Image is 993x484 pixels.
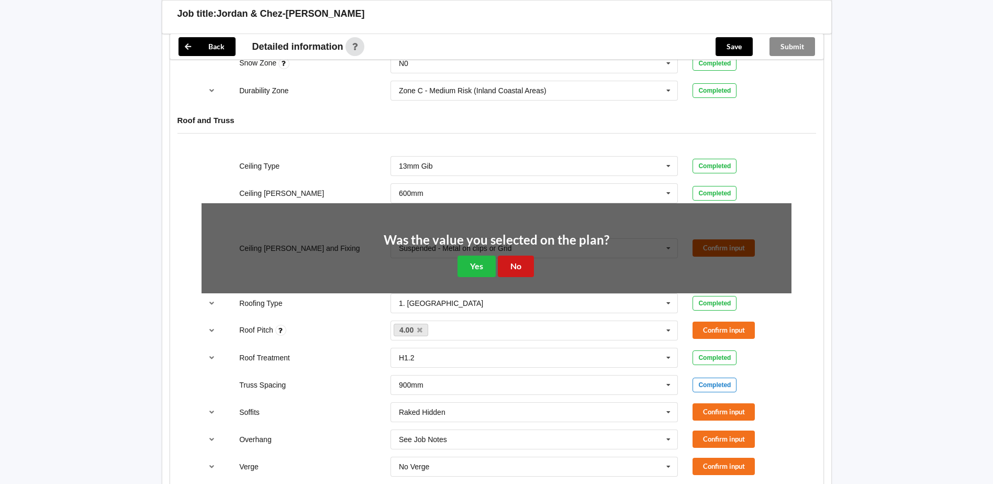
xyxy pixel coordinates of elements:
button: reference-toggle [202,348,222,367]
h2: Was the value you selected on the plan? [384,232,609,248]
button: reference-toggle [202,81,222,100]
h3: Job title: [177,8,217,20]
button: reference-toggle [202,457,222,476]
label: Verge [239,463,259,471]
button: reference-toggle [202,294,222,313]
div: 13mm Gib [399,162,433,170]
div: N0 [399,60,408,67]
label: Snow Zone [239,59,278,67]
div: 1. [GEOGRAPHIC_DATA] [399,300,483,307]
label: Soffits [239,408,260,416]
button: No [498,256,534,277]
label: Roof Pitch [239,326,275,334]
span: Detailed information [252,42,343,51]
div: 900mm [399,381,423,389]
div: Completed [693,378,737,392]
label: Ceiling Type [239,162,280,170]
button: Back [178,37,236,56]
div: Completed [693,83,737,98]
button: Confirm input [693,458,755,475]
button: reference-toggle [202,430,222,449]
div: Completed [693,350,737,365]
div: Completed [693,56,737,71]
label: Roof Treatment [239,354,290,362]
label: Ceiling [PERSON_NAME] [239,189,324,197]
div: H1.2 [399,354,415,361]
button: Yes [458,256,496,277]
button: Confirm input [693,322,755,339]
div: Completed [693,186,737,201]
a: 4.00 [394,324,428,336]
label: Durability Zone [239,86,288,95]
div: Completed [693,296,737,311]
button: Save [716,37,753,56]
button: Confirm input [693,403,755,421]
label: Truss Spacing [239,381,286,389]
div: See Job Notes [399,436,447,443]
h4: Roof and Truss [177,115,816,125]
label: Roofing Type [239,299,282,307]
div: Zone C - Medium Risk (Inland Coastal Areas) [399,87,546,94]
button: Confirm input [693,431,755,448]
button: reference-toggle [202,403,222,422]
div: Completed [693,159,737,173]
div: 600mm [399,190,423,197]
div: No Verge [399,463,429,470]
button: reference-toggle [202,321,222,340]
label: Overhang [239,435,271,444]
div: Raked Hidden [399,409,445,416]
h3: Jordan & Chez-[PERSON_NAME] [217,8,365,20]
